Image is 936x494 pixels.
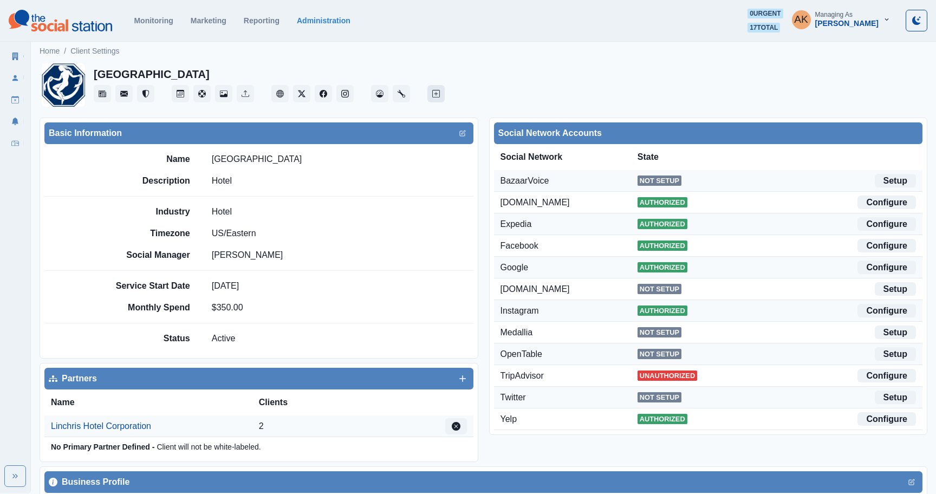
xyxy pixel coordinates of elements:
a: Configure [857,412,916,426]
p: US/Eastern [212,227,256,240]
a: Configure [857,217,916,231]
div: Alex Kalogeropoulos [794,6,808,32]
p: [GEOGRAPHIC_DATA] [212,153,302,166]
div: Managing As [815,11,853,18]
a: Client Settings [70,45,119,57]
div: Name [51,396,259,409]
div: Social Network Accounts [498,127,919,140]
span: Not Setup [638,175,681,186]
a: Reporting [244,16,279,25]
a: Home [40,45,60,57]
span: Not Setup [638,284,681,294]
div: Expedia [500,218,638,231]
button: Content Pool [193,85,211,102]
button: Messages [115,85,133,102]
span: Not Setup [638,392,681,402]
span: Unauthorized [638,370,697,381]
div: Client will not be white-labeled. [51,437,473,457]
button: Facebook [315,85,332,102]
a: Configure [857,239,916,252]
span: 0 urgent [747,9,783,18]
button: Instagram [336,85,354,102]
button: Expand [4,465,26,487]
a: Setup [875,391,916,404]
a: Inbox [6,134,24,152]
div: Facebook [500,239,638,252]
a: Twitter [293,85,310,102]
button: Client Website [271,85,289,102]
button: Create New Post [427,85,445,102]
div: Partners [49,372,469,385]
span: Authorized [638,262,687,272]
div: TripAdvisor [500,369,638,382]
span: Authorized [638,305,687,316]
div: OpenTable [500,348,638,361]
div: Instagram [500,304,638,317]
p: Hotel [212,205,232,218]
span: Not Setup [638,327,681,337]
button: Media Library [215,85,232,102]
h2: Service Start Date [109,281,190,291]
h2: Industry [109,206,190,217]
a: Configure [857,261,916,274]
div: 2 [259,420,445,433]
p: [PERSON_NAME] [212,249,283,262]
p: $ 350.00 [212,301,243,314]
h2: Social Manager [109,250,190,260]
button: Managing As[PERSON_NAME] [783,9,899,30]
nav: breadcrumb [40,45,120,57]
div: Basic Information [49,127,469,140]
h2: Timezone [109,228,190,238]
p: [DATE] [212,279,239,292]
div: Clients [259,396,363,409]
p: Hotel [212,174,232,187]
span: Authorized [638,197,687,207]
a: Draft Posts [6,91,24,108]
span: Authorized [638,414,687,424]
div: State [638,151,777,164]
button: Edit [445,418,467,434]
div: Medallia [500,326,638,339]
button: Administration [393,85,410,102]
a: Notifications [6,113,24,130]
h2: Status [109,333,190,343]
div: Google [500,261,638,274]
span: Authorized [638,219,687,229]
a: Configure [857,304,916,317]
button: Add [456,372,469,385]
img: 284157519576 [42,63,85,107]
button: Edit [905,476,918,489]
h2: [GEOGRAPHIC_DATA] [94,68,210,81]
a: Monitoring [134,16,173,25]
button: Dashboard [371,85,388,102]
a: Setup [875,326,916,339]
a: Linchris Hotel Corporation [51,420,151,433]
h2: Description [109,175,190,186]
div: Social Network [500,151,638,164]
a: Marketing [191,16,226,25]
button: Stream [94,85,111,102]
a: Configure [857,196,916,209]
button: Reviews [137,85,154,102]
div: [PERSON_NAME] [815,19,879,28]
a: Clients [6,48,24,65]
a: Setup [875,174,916,187]
button: Post Schedule [172,85,189,102]
span: / [64,45,66,57]
a: Users [6,69,24,87]
a: Setup [875,347,916,361]
button: Uploads [237,85,254,102]
p: Active [212,332,236,345]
